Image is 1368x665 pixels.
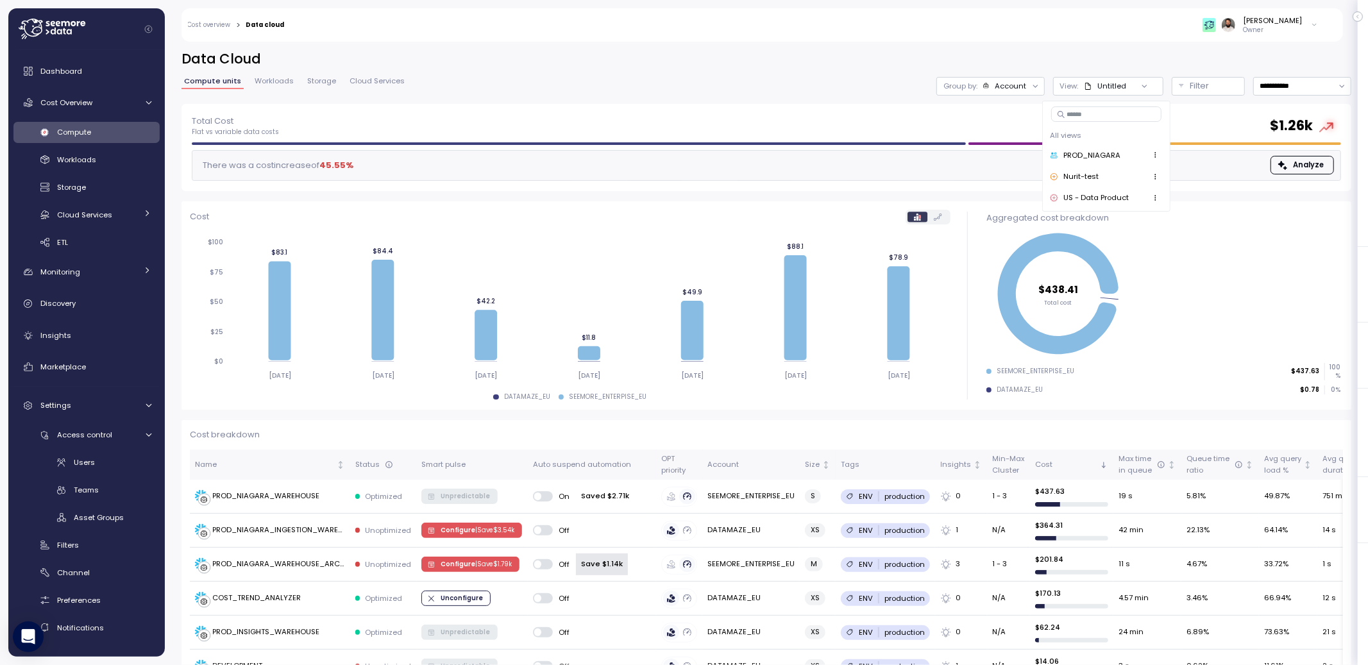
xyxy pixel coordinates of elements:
[702,480,800,514] td: SEEMORE_ENTERPISE_EU
[365,559,411,569] p: Unoptimized
[214,357,223,366] tspan: $0
[421,523,522,538] button: Configure |Save$3.54k
[569,392,646,401] div: SEEMORE_ENTERPISE_EU
[884,627,925,637] p: production
[941,627,983,638] div: 0
[13,480,160,501] a: Teams
[441,523,514,537] span: Configure
[941,593,983,604] div: 0
[13,90,160,115] a: Cost Overview
[13,149,160,171] a: Workloads
[1264,453,1301,476] div: Avg query load %
[13,507,160,528] a: Asset Groups
[441,489,490,503] span: Unpredictable
[1119,525,1144,536] span: 42 min
[1181,450,1259,480] th: Queue timeratioNot sorted
[1038,283,1078,297] tspan: $438.41
[13,425,160,446] a: Access control
[941,491,983,502] div: 0
[269,371,291,380] tspan: [DATE]
[365,593,402,603] p: Optimized
[1203,18,1216,31] img: 65f98ecb31a39d60f1f315eb.PNG
[188,22,231,28] a: Cost overview
[884,593,925,603] p: production
[1245,460,1254,469] div: Not sorted
[190,428,1343,441] p: Cost breakdown
[421,557,519,572] button: Configure |Save$1.79k
[57,568,90,578] span: Channel
[1186,453,1243,476] div: Queue time ratio
[661,453,697,476] div: OPT priority
[40,400,71,410] span: Settings
[350,78,405,85] span: Cloud Services
[889,253,908,262] tspan: $78.9
[373,247,393,255] tspan: $84.4
[1050,171,1099,183] div: Nurit-test
[1050,150,1120,162] div: PROD_NIAGARA
[1270,117,1313,135] h2: $ 1.26k
[988,480,1030,514] td: 1 - 3
[805,459,820,471] div: Size
[995,81,1026,91] div: Account
[941,459,972,471] div: Insights
[787,242,804,251] tspan: $88.1
[271,248,287,257] tspan: $83.1
[504,392,550,401] div: DATAMAZE_EU
[307,78,336,85] span: Storage
[213,491,320,502] div: PROD_NIAGARA_WAREHOUSE
[553,593,570,603] span: Off
[1264,559,1288,570] span: 33.72 %
[1035,554,1108,564] p: $ 201.84
[702,548,800,582] td: SEEMORE_ENTERPISE_EU
[576,553,628,575] div: Save $1.14k
[1060,81,1079,91] p: View:
[859,491,873,501] p: ENV
[784,371,807,380] tspan: [DATE]
[140,24,156,34] button: Collapse navigation
[1264,491,1290,502] span: 49.87 %
[973,460,982,469] div: Not sorted
[1293,156,1324,174] span: Analyze
[1172,77,1245,96] div: Filter
[236,21,241,29] div: >
[1045,127,1167,144] div: All views
[475,371,497,380] tspan: [DATE]
[13,589,160,610] a: Preferences
[986,212,1341,224] div: Aggregated cost breakdown
[1325,363,1340,380] p: 100 %
[13,323,160,348] a: Insights
[1325,385,1340,394] p: 0 %
[859,627,873,637] p: ENV
[74,457,95,467] span: Users
[707,459,795,471] div: Account
[859,593,873,603] p: ENV
[1186,593,1208,604] span: 3.46 %
[702,616,800,650] td: DATAMAZE_EU
[40,298,76,308] span: Discovery
[246,22,284,28] div: Data cloud
[210,298,223,306] tspan: $50
[74,512,124,523] span: Asset Groups
[811,557,817,571] span: M
[988,616,1030,650] td: N/A
[884,491,925,501] p: production
[57,182,86,192] span: Storage
[576,485,634,507] div: Saved $2.71k
[859,559,873,569] p: ENV
[1167,460,1176,469] div: Not sorted
[365,491,402,501] p: Optimized
[682,288,702,296] tspan: $49.9
[213,593,301,604] div: COST_TREND_ANALYZER
[1030,450,1113,480] th: CostSorted descending
[1186,627,1209,638] span: 6.89 %
[199,159,353,172] div: There was a cost increase of
[822,460,831,469] div: Not sorted
[935,450,987,480] th: InsightsNot sorted
[40,330,71,341] span: Insights
[365,627,402,637] p: Optimized
[553,559,570,569] span: Off
[475,526,514,535] p: | Save $ 3.54k
[13,535,160,556] a: Filters
[190,450,350,480] th: NameNot sorted
[40,97,92,108] span: Cost Overview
